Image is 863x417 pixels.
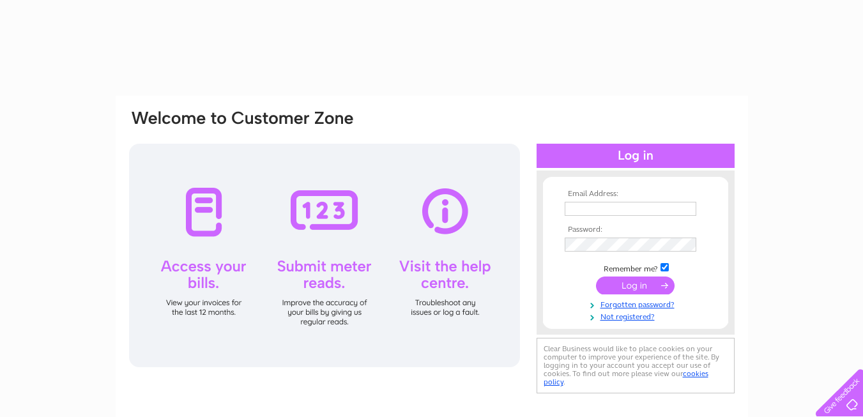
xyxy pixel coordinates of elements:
[596,277,675,294] input: Submit
[565,298,710,310] a: Forgotten password?
[537,338,735,393] div: Clear Business would like to place cookies on your computer to improve your experience of the sit...
[544,369,708,386] a: cookies policy
[561,225,710,234] th: Password:
[561,261,710,274] td: Remember me?
[565,310,710,322] a: Not registered?
[561,190,710,199] th: Email Address:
